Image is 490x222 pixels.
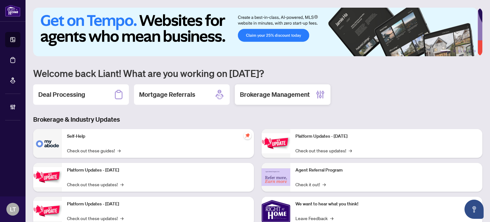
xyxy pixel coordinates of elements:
a: Check out these updates!→ [67,181,123,188]
p: Platform Updates - [DATE] [67,167,249,174]
a: Leave Feedback→ [295,215,333,222]
p: Platform Updates - [DATE] [295,133,477,140]
a: Check it out!→ [295,181,326,188]
button: 5 [468,50,471,52]
p: Self-Help [67,133,249,140]
button: 1 [440,50,450,52]
button: 2 [453,50,456,52]
button: 6 [473,50,476,52]
span: → [349,147,352,154]
img: Platform Updates - July 21, 2025 [33,201,62,221]
span: pushpin [244,132,251,139]
img: Platform Updates - June 23, 2025 [262,133,290,153]
h1: Welcome back Liant! What are you working on [DATE]? [33,67,482,79]
img: Self-Help [33,129,62,158]
button: Open asap [464,200,484,219]
span: → [120,215,123,222]
img: Slide 0 [33,8,478,56]
h3: Brokerage & Industry Updates [33,115,482,124]
p: Platform Updates - [DATE] [67,201,249,208]
span: → [120,181,123,188]
a: Check out these guides!→ [67,147,121,154]
h2: Deal Processing [38,90,85,99]
span: → [323,181,326,188]
button: 3 [458,50,461,52]
a: Check out these updates!→ [295,147,352,154]
span: LT [10,205,16,214]
img: logo [5,5,20,17]
img: Agent Referral Program [262,168,290,186]
a: Check out these updates!→ [67,215,123,222]
h2: Mortgage Referrals [139,90,195,99]
img: Platform Updates - September 16, 2025 [33,167,62,187]
span: → [117,147,121,154]
button: 4 [463,50,466,52]
p: We want to hear what you think! [295,201,477,208]
p: Agent Referral Program [295,167,477,174]
span: → [330,215,333,222]
h2: Brokerage Management [240,90,310,99]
